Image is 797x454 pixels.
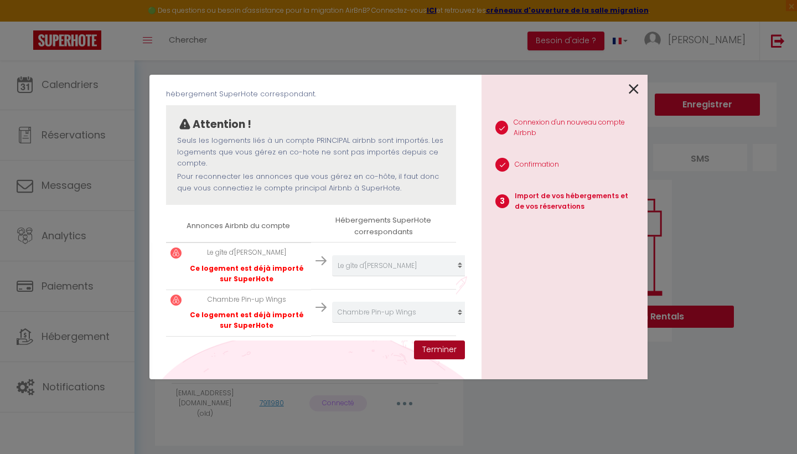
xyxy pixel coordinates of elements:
p: Le gîte d'[PERSON_NAME] [187,247,307,258]
p: Pour reconnecter les annonces que vous gérez en co-hôte, il faut donc que vous connectiez le comp... [177,171,445,194]
p: Confirmation [515,159,559,170]
p: Seuls les logements liés à un compte PRINCIPAL airbnb sont importés. Les logements que vous gérez... [177,135,445,169]
p: Ce logement est déjà importé sur SuperHote [187,310,307,331]
button: Ouvrir le widget de chat LiveChat [9,4,42,38]
th: Annonces Airbnb du compte [166,210,311,242]
p: Chambre Pin-up Wings [187,295,307,305]
button: Terminer [414,341,465,359]
p: Connexion d'un nouveau compte Airbnb [514,117,639,138]
p: Attention ! [193,116,251,133]
p: Import de vos hébergements et de vos réservations [515,191,639,212]
th: Hébergements SuperHote correspondants [311,210,456,242]
span: 3 [495,194,509,208]
p: Ce logement est déjà importé sur SuperHote [187,264,307,285]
